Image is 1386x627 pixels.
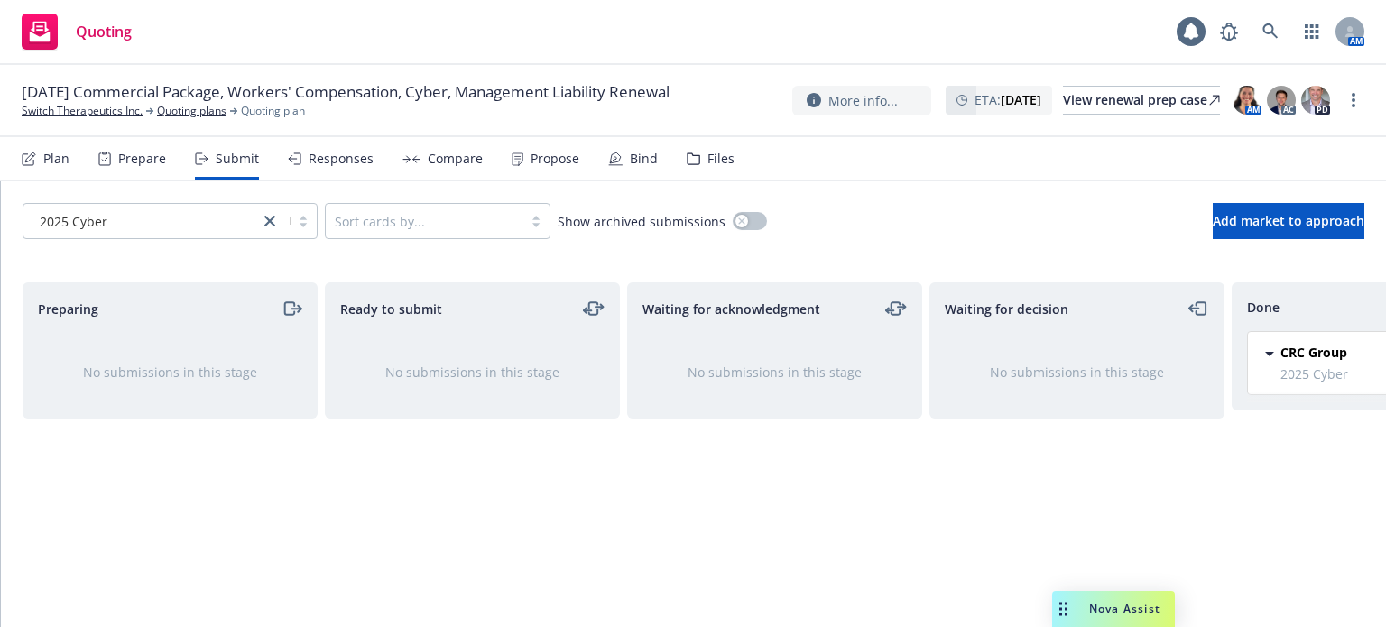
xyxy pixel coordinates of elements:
[531,152,579,166] div: Propose
[1343,89,1364,111] a: more
[1213,203,1364,239] button: Add market to approach
[1089,601,1160,616] span: Nova Assist
[657,363,892,382] div: No submissions in this stage
[40,212,107,231] span: 2025 Cyber
[157,103,226,119] a: Quoting plans
[38,300,98,318] span: Preparing
[642,300,820,318] span: Waiting for acknowledgment
[1063,87,1220,114] div: View renewal prep case
[1233,86,1261,115] img: photo
[885,298,907,319] a: moveLeftRight
[583,298,605,319] a: moveLeftRight
[118,152,166,166] div: Prepare
[14,6,139,57] a: Quoting
[945,300,1068,318] span: Waiting for decision
[1052,591,1175,627] button: Nova Assist
[32,212,250,231] span: 2025 Cyber
[1280,343,1347,362] span: CRC Group
[22,103,143,119] a: Switch Therapeutics Inc.
[52,363,288,382] div: No submissions in this stage
[1247,298,1280,317] span: Done
[707,152,735,166] div: Files
[355,363,590,382] div: No submissions in this stage
[241,103,305,119] span: Quoting plan
[1213,212,1364,229] span: Add market to approach
[1001,91,1041,108] strong: [DATE]
[43,152,69,166] div: Plan
[216,152,259,166] div: Submit
[76,24,132,39] span: Quoting
[1063,86,1220,115] a: View renewal prep case
[1301,86,1330,115] img: photo
[259,210,281,232] a: close
[558,212,725,231] span: Show archived submissions
[1052,591,1075,627] div: Drag to move
[340,300,442,318] span: Ready to submit
[1187,298,1209,319] a: moveLeft
[428,152,483,166] div: Compare
[792,86,931,115] button: More info...
[309,152,374,166] div: Responses
[1252,14,1289,50] a: Search
[630,152,658,166] div: Bind
[1267,86,1296,115] img: photo
[22,81,670,103] span: [DATE] Commercial Package, Workers' Compensation, Cyber, Management Liability Renewal
[959,363,1195,382] div: No submissions in this stage
[975,90,1041,109] span: ETA :
[281,298,302,319] a: moveRight
[1211,14,1247,50] a: Report a Bug
[828,91,898,110] span: More info...
[1294,14,1330,50] a: Switch app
